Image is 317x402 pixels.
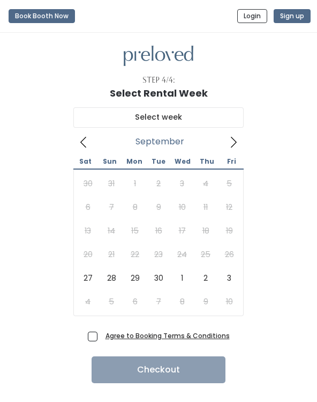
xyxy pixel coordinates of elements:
span: Tue [146,158,170,165]
a: Book Booth Now [9,4,75,28]
span: September 30, 2025 [147,266,170,290]
button: Book Booth Now [9,9,75,23]
a: Agree to Booking Terms & Conditions [105,331,230,340]
span: September 28, 2025 [100,266,123,290]
div: Step 4/4: [142,75,175,86]
span: September [135,140,184,144]
button: Sign up [274,9,311,23]
span: September 27, 2025 [76,266,100,290]
span: Fri [220,158,244,165]
span: Sun [97,158,122,165]
span: September 29, 2025 [123,266,147,290]
h1: Select Rental Week [110,88,208,99]
span: October 3, 2025 [217,266,241,290]
button: Checkout [92,356,225,383]
input: Select week [73,107,244,128]
span: October 1, 2025 [170,266,194,290]
span: Mon [122,158,146,165]
button: Login [237,9,267,23]
span: Sat [73,158,97,165]
img: preloved logo [124,46,193,67]
span: Thu [195,158,219,165]
span: Wed [171,158,195,165]
span: October 2, 2025 [194,266,217,290]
